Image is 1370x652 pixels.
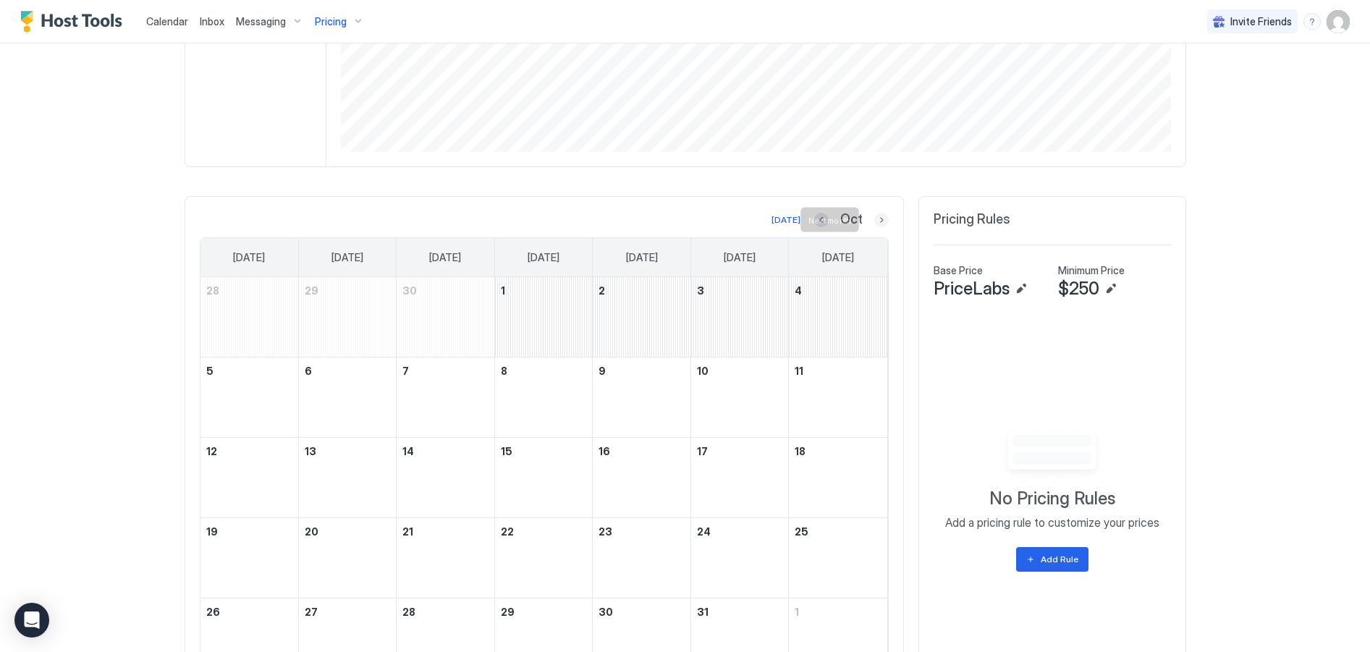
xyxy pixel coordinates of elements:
[495,277,593,304] a: October 1, 2025
[494,438,593,518] td: October 15, 2025
[989,488,1115,509] span: No Pricing Rules
[697,284,704,297] span: 3
[691,518,789,545] a: October 24, 2025
[206,525,218,538] span: 19
[315,15,347,28] span: Pricing
[501,606,515,618] span: 29
[593,518,690,545] a: October 23, 2025
[593,518,691,598] td: October 23, 2025
[789,518,887,598] td: October 25, 2025
[298,518,397,598] td: October 20, 2025
[795,365,803,377] span: 11
[494,277,593,357] td: October 1, 2025
[1058,278,1099,300] span: $250
[599,606,613,618] span: 30
[593,357,691,438] td: October 9, 2025
[1012,280,1030,297] button: Edit
[146,15,188,27] span: Calendar
[305,606,318,618] span: 27
[501,525,514,538] span: 22
[402,284,417,297] span: 30
[495,357,593,384] a: October 8, 2025
[298,357,397,438] td: October 6, 2025
[501,284,505,297] span: 1
[513,238,574,277] a: Wednesday
[305,365,312,377] span: 6
[795,445,805,457] span: 18
[789,598,887,625] a: November 1, 2025
[691,438,789,465] a: October 17, 2025
[808,238,868,277] a: Saturday
[789,357,887,384] a: October 11, 2025
[626,251,658,264] span: [DATE]
[397,518,495,598] td: October 21, 2025
[298,438,397,518] td: October 13, 2025
[528,251,559,264] span: [DATE]
[709,238,770,277] a: Friday
[593,438,691,518] td: October 16, 2025
[200,518,298,545] a: October 19, 2025
[200,357,298,384] a: October 5, 2025
[593,438,690,465] a: October 16, 2025
[200,277,299,357] td: September 28, 2025
[20,11,129,33] div: Host Tools Logo
[934,211,1010,228] span: Pricing Rules
[494,518,593,598] td: October 22, 2025
[599,284,605,297] span: 2
[612,238,672,277] a: Thursday
[1303,13,1321,30] div: menu
[397,438,494,465] a: October 14, 2025
[599,525,612,538] span: 23
[874,213,889,227] button: Next month
[299,277,397,304] a: September 29, 2025
[795,284,802,297] span: 4
[206,284,219,297] span: 28
[808,215,850,225] span: Next month
[206,606,220,618] span: 26
[146,14,188,29] a: Calendar
[789,438,887,518] td: October 18, 2025
[200,438,298,465] a: October 12, 2025
[200,14,224,29] a: Inbox
[1016,547,1088,572] button: Add Rule
[501,365,507,377] span: 8
[397,277,494,304] a: September 30, 2025
[200,277,298,304] a: September 28, 2025
[697,445,708,457] span: 17
[397,357,495,438] td: October 7, 2025
[397,277,495,357] td: September 30, 2025
[771,213,800,226] div: [DATE]
[697,606,709,618] span: 31
[593,357,690,384] a: October 9, 2025
[397,357,494,384] a: October 7, 2025
[934,264,983,277] span: Base Price
[402,606,415,618] span: 28
[1102,280,1120,297] button: Edit
[429,251,461,264] span: [DATE]
[305,445,316,457] span: 13
[501,445,512,457] span: 15
[789,518,887,545] a: October 25, 2025
[397,598,494,625] a: October 28, 2025
[822,251,854,264] span: [DATE]
[200,518,299,598] td: October 19, 2025
[789,357,887,438] td: October 11, 2025
[200,598,298,625] a: October 26, 2025
[219,238,279,277] a: Sunday
[236,15,286,28] span: Messaging
[690,438,789,518] td: October 17, 2025
[789,277,887,304] a: October 4, 2025
[495,438,593,465] a: October 15, 2025
[200,15,224,27] span: Inbox
[299,518,397,545] a: October 20, 2025
[690,357,789,438] td: October 10, 2025
[415,238,475,277] a: Tuesday
[494,357,593,438] td: October 8, 2025
[789,438,887,465] a: October 18, 2025
[1327,10,1350,33] div: User profile
[690,518,789,598] td: October 24, 2025
[690,277,789,357] td: October 3, 2025
[402,365,409,377] span: 7
[206,445,217,457] span: 12
[206,365,213,377] span: 5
